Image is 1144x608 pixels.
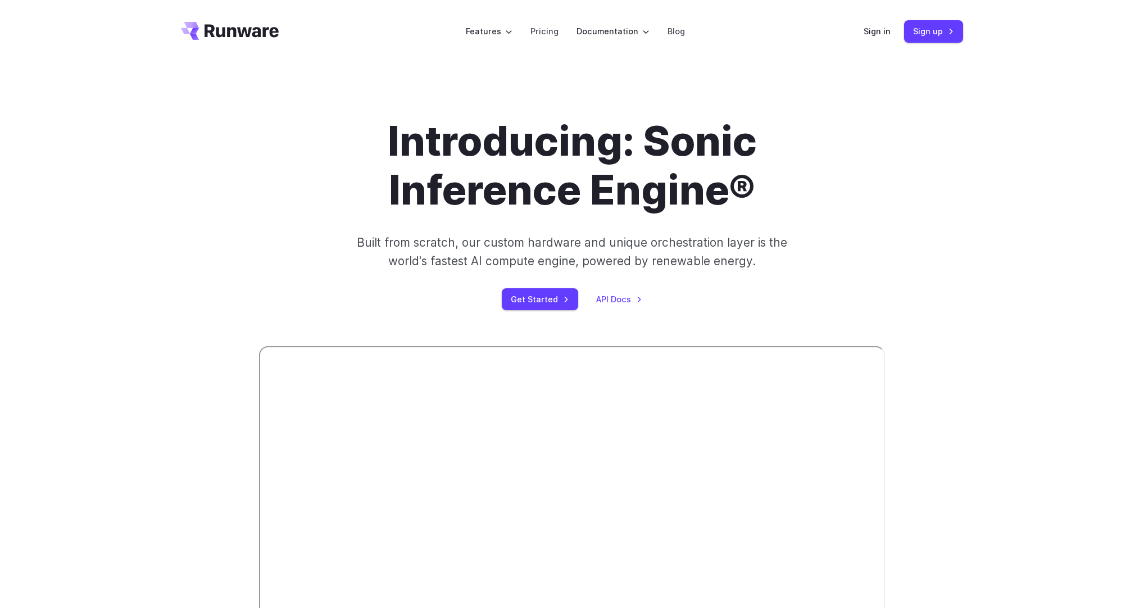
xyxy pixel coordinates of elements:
h1: Introducing: Sonic Inference Engine® [259,117,885,215]
a: Sign up [904,20,963,42]
a: Blog [668,25,685,38]
a: Go to / [181,22,279,40]
label: Features [466,25,512,38]
a: Get Started [502,288,578,310]
label: Documentation [576,25,650,38]
a: API Docs [596,293,642,306]
a: Sign in [864,25,891,38]
a: Pricing [530,25,559,38]
p: Built from scratch, our custom hardware and unique orchestration layer is the world's fastest AI ... [353,233,791,271]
